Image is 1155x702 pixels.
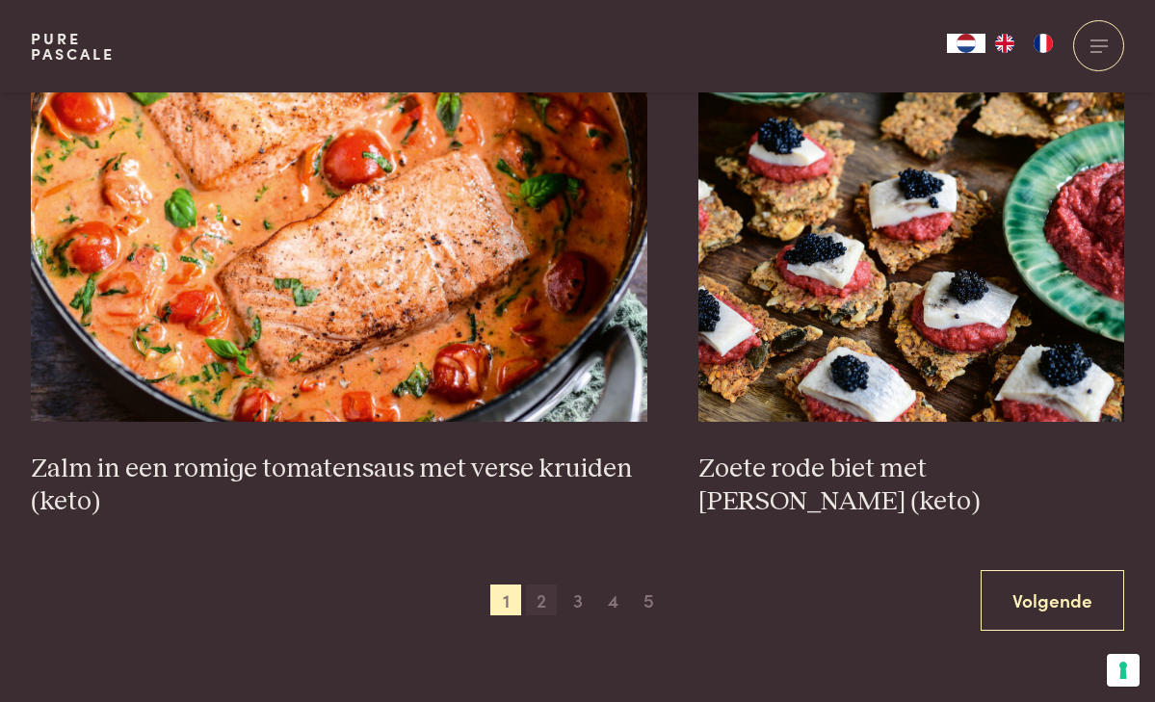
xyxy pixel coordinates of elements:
a: FR [1024,34,1063,53]
img: Zoete rode biet met zure haring (keto) [698,37,1124,422]
button: Uw voorkeuren voor toestemming voor trackingtechnologieën [1107,654,1140,687]
a: Volgende [981,570,1124,631]
h3: Zoete rode biet met [PERSON_NAME] (keto) [698,453,1124,519]
a: NL [947,34,985,53]
span: 1 [490,585,521,615]
a: Zalm in een romige tomatensaus met verse kruiden (keto) Zalm in een romige tomatensaus met verse ... [31,37,647,519]
ul: Language list [985,34,1063,53]
a: PurePascale [31,31,115,62]
a: Zoete rode biet met zure haring (keto) Zoete rode biet met [PERSON_NAME] (keto) [698,37,1124,519]
span: 4 [598,585,629,615]
aside: Language selected: Nederlands [947,34,1063,53]
span: 2 [526,585,557,615]
div: Language [947,34,985,53]
h3: Zalm in een romige tomatensaus met verse kruiden (keto) [31,453,647,519]
a: EN [985,34,1024,53]
span: 5 [634,585,665,615]
span: 3 [563,585,593,615]
img: Zalm in een romige tomatensaus met verse kruiden (keto) [31,37,647,422]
